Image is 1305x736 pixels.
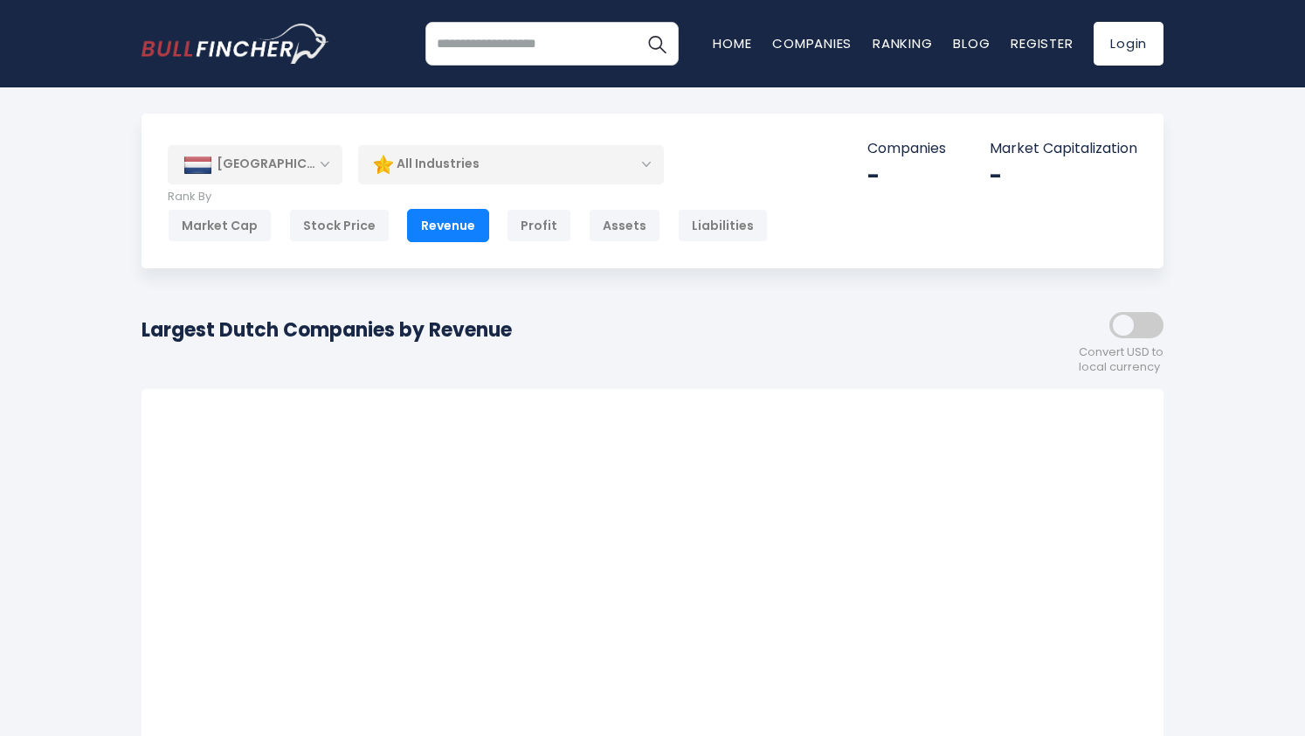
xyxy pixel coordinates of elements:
div: - [867,163,946,190]
div: Stock Price [289,209,390,242]
div: Profit [507,209,571,242]
a: Home [713,34,751,52]
div: Revenue [407,209,489,242]
p: Rank By [168,190,768,205]
a: Blog [953,34,990,52]
p: Market Capitalization [990,140,1137,158]
a: Go to homepage [142,24,329,64]
div: All Industries [358,144,664,184]
div: Assets [589,209,660,242]
p: Companies [867,140,946,158]
button: Search [635,22,679,66]
a: Register [1011,34,1073,52]
span: Convert USD to local currency [1079,345,1163,375]
a: Login [1094,22,1163,66]
a: Companies [772,34,852,52]
div: - [990,163,1137,190]
div: Liabilities [678,209,768,242]
a: Ranking [873,34,932,52]
div: [GEOGRAPHIC_DATA] [168,145,342,184]
img: bullfincher logo [142,24,329,64]
h1: Largest Dutch Companies by Revenue [142,316,512,344]
div: Market Cap [168,209,272,242]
